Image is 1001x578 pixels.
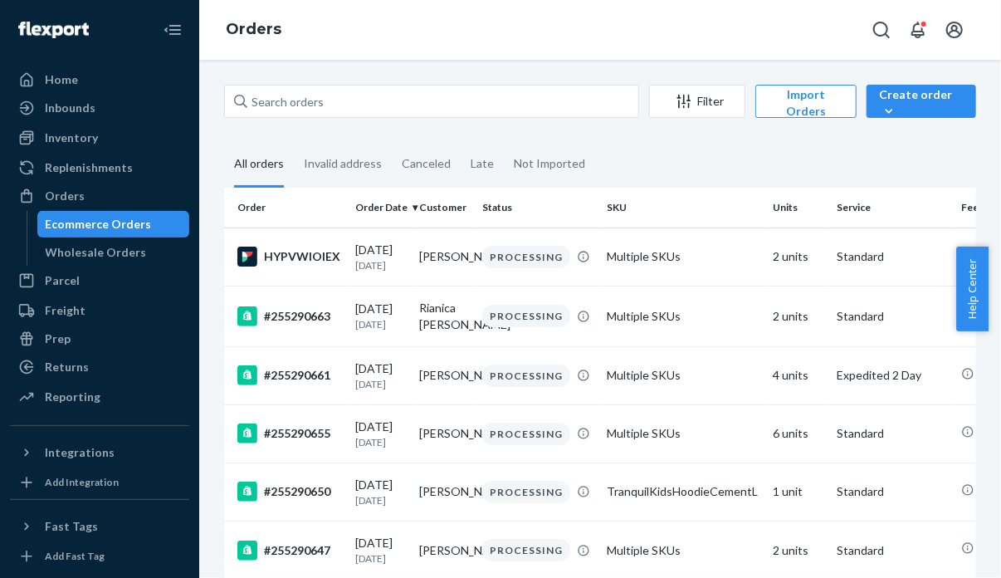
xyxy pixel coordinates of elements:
div: #255290647 [237,541,342,561]
div: Canceled [402,142,451,185]
td: 6 units [766,404,830,463]
button: Help Center [956,247,989,331]
div: #255290663 [237,306,342,326]
div: Customer [419,200,470,214]
div: #255290650 [237,482,342,502]
div: Reporting [45,389,100,405]
div: Prep [45,331,71,347]
p: Standard [837,425,948,442]
th: Status [476,188,600,228]
div: Filter [650,93,745,110]
div: Replenishments [45,159,133,176]
td: [PERSON_NAME] [413,228,476,286]
p: [DATE] [355,258,406,272]
div: Integrations [45,444,115,461]
div: [DATE] [355,477,406,507]
div: HYPVWIOIEX [237,247,342,267]
div: Not Imported [514,142,585,185]
td: Rianica [PERSON_NAME] [413,286,476,346]
div: Add Integration [45,475,119,489]
div: Parcel [45,272,80,289]
td: [PERSON_NAME] [413,404,476,463]
a: Reporting [10,384,189,410]
p: [DATE] [355,435,406,449]
button: Open notifications [901,13,935,47]
img: Flexport logo [18,22,89,38]
td: Multiple SKUs [600,404,766,463]
div: [DATE] [355,535,406,566]
th: Order [224,188,349,228]
p: Standard [837,483,948,500]
input: Search orders [224,85,639,118]
a: Orders [226,20,281,38]
div: TranquilKidsHoodieCementL [607,483,759,500]
td: 2 units [766,286,830,346]
td: 2 units [766,228,830,286]
div: Ecommerce Orders [46,216,152,233]
div: #255290655 [237,424,342,443]
div: Inventory [45,130,98,146]
div: Freight [45,302,85,319]
div: PROCESSING [482,246,570,268]
button: Filter [649,85,745,118]
th: Service [830,188,955,228]
button: Close Navigation [156,13,189,47]
div: Add Fast Tag [45,549,105,563]
div: All orders [234,142,284,188]
div: PROCESSING [482,305,570,327]
div: PROCESSING [482,481,570,503]
a: Orders [10,183,189,209]
button: Fast Tags [10,513,189,540]
div: #255290661 [237,365,342,385]
button: Create order [867,85,976,118]
a: Inbounds [10,95,189,121]
button: Open Search Box [865,13,898,47]
a: Parcel [10,267,189,294]
p: [DATE] [355,317,406,331]
a: Returns [10,354,189,380]
a: Add Fast Tag [10,546,189,566]
div: Late [471,142,494,185]
div: Inbounds [45,100,95,116]
div: Create order [879,86,964,120]
button: Integrations [10,439,189,466]
td: Multiple SKUs [600,286,766,346]
a: Inventory [10,125,189,151]
p: [DATE] [355,551,406,566]
div: [DATE] [355,242,406,272]
div: [DATE] [355,360,406,391]
button: Open account menu [938,13,971,47]
a: Prep [10,326,189,352]
th: Units [766,188,830,228]
p: [DATE] [355,377,406,391]
ol: breadcrumbs [212,6,295,54]
a: Replenishments [10,154,189,181]
a: Home [10,66,189,93]
button: Import Orders [755,85,857,118]
td: 1 unit [766,463,830,521]
a: Wholesale Orders [37,239,190,266]
p: Standard [837,542,948,559]
div: [DATE] [355,419,406,449]
p: [DATE] [355,493,406,507]
td: 4 units [766,346,830,404]
div: PROCESSING [482,423,570,445]
p: Standard [837,308,948,325]
a: Add Integration [10,473,189,492]
td: Multiple SKUs [600,228,766,286]
p: Expedited 2 Day [837,367,948,384]
div: Orders [45,188,85,204]
div: PROCESSING [482,365,570,387]
div: Wholesale Orders [46,244,147,261]
div: Returns [45,359,89,375]
div: Home [45,71,78,88]
div: [DATE] [355,301,406,331]
div: PROCESSING [482,539,570,561]
th: Order Date [349,188,413,228]
p: Standard [837,248,948,265]
td: Multiple SKUs [600,346,766,404]
div: Fast Tags [45,518,98,535]
div: Invalid address [304,142,382,185]
a: Ecommerce Orders [37,211,190,238]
